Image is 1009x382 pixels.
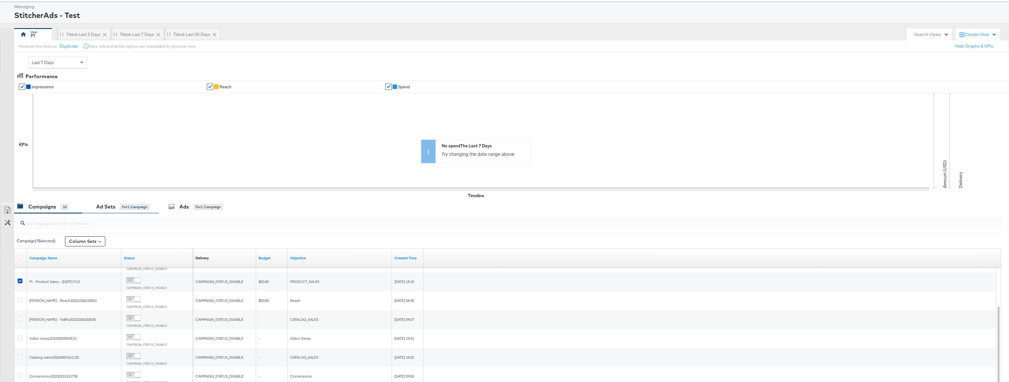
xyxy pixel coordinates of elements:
span: Video Views [290,336,311,341]
span: [DATE] 19:41 [394,336,414,341]
button: Hide Graphs & KPIs [955,43,993,49]
span: Conversions [290,374,312,379]
div: Performance [26,73,58,80]
div: Ad Sets [96,203,115,210]
span: Video views20220509203512 [29,336,76,341]
a: Reflects the ability of your Ad Campaign to achieve delivery based on ad states, schedule and bud... [195,256,209,261]
div: Drag to reorder tab [114,32,117,36]
a: Your campaign name. [29,256,119,261]
div: Tiktok Last 3 Days [66,32,101,38]
a: Shows the current state of your Ad Campaign. [124,256,190,261]
a: The maximum amount you're willing to spend on your ads, on average each day or over the lifetime ... [259,256,285,261]
span: - [259,317,260,322]
div: Tiktok Last 30 Days [173,32,210,38]
div: Ads [179,203,189,210]
div: CAMPAIGN_STATUS_DISABLE [195,336,254,341]
span: Reach [219,85,231,89]
span: Reach [290,298,300,303]
span: CATALOG_SALES [290,355,318,360]
span: Impressions [32,85,54,89]
span: [PERSON_NAME] - Reach20221026233051 [29,298,97,303]
label: CAMPAIGN_STATUS_DISABLE [126,361,167,366]
span: [DATE] 15:15 [394,279,414,284]
div: No spend The Last 7 Days [442,143,528,149]
span: Spend [398,85,410,89]
span: - [259,355,260,360]
span: [DATE] 09:52 [394,374,414,379]
label: CAMPAIGN_STATUS_DISABLE [126,305,167,309]
span: Catalog sales20220429161132 [29,355,79,360]
p: Try changing the date range above [442,151,528,157]
span: $50.00 [259,279,269,284]
div: Campaign ( 1 Selected) [17,238,55,244]
label: CAMPAIGN_STATUS_DISABLE [126,324,167,328]
span: CATALOG_SALES [290,317,318,322]
span: - [259,374,260,379]
span: [DATE] 04:35 [394,298,414,303]
div: CAMPAIGN_STATUS_DISABLE [195,279,254,284]
span: PRODUCT_SALES [290,279,319,284]
div: Drag to reorder tab [60,32,63,36]
span: [PERSON_NAME] - Traffic20221026232535 [29,317,96,322]
label: CAMPAIGN_STATUS_DISABLE [126,267,167,271]
span: $50.00 [259,298,269,303]
div: Delivery [195,256,209,261]
div: Campaigns [28,203,56,210]
div: Create View [965,32,997,38]
span: PI - Product Sales - [DATE] 9:12 [29,279,80,284]
div: Tiktok Last 7 Days [120,32,154,38]
label: CAMPAIGN_STATUS_DISABLE [126,286,167,290]
span: Conversions20220215101735 [29,374,78,379]
div: Managing: [14,4,1001,10]
div: CAMPAIGN_STATUS_DISABLE [195,355,254,360]
button: Column Sets [65,236,105,246]
input: Try Campaign Name, ID or Objective [25,215,907,227]
div: 10 [61,204,68,210]
span: - [259,336,260,341]
a: Your campaign's objective. [290,256,389,261]
button: Duplicate [60,43,78,49]
a: ✔ [207,84,213,90]
div: CAMPAIGN_STATUS_DISABLE [195,317,254,322]
div: Drag to reorder tab [167,32,171,36]
a: ✔ [385,84,392,90]
span: [DATE] 04:27 [394,317,414,322]
label: CAMPAIGN_STATUS_DISABLE [126,343,167,347]
div: Search Views [914,32,949,38]
div: StitcherAds - Test [14,10,1001,21]
div: for 1 Campaign [194,204,223,210]
span: Last 7 Days [32,60,54,65]
a: The time at which your campaign was created. [394,256,421,261]
div: Save, edit and delete options are unavailable for personal view. [89,44,195,49]
div: CAMPAIGN_STATUS_DISABLE [195,298,254,303]
div: for 1 Campaign [120,204,149,210]
span: [DATE] 15:32 [394,355,414,360]
a: ✔ [19,84,25,90]
div: PT [31,33,35,39]
div: Personal View Actions: [19,44,57,49]
div: CAMPAIGN_STATUS_DISABLE [195,374,254,379]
